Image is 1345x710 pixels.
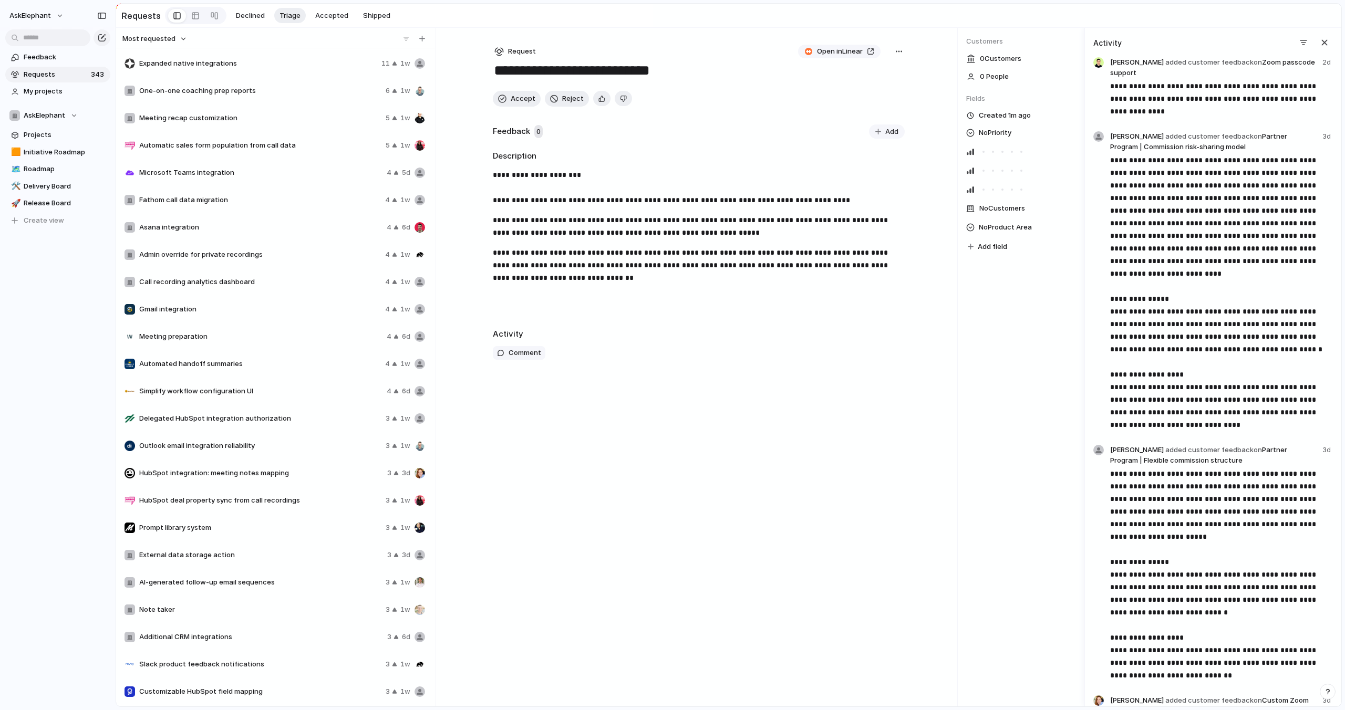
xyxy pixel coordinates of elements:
[400,495,410,506] span: 1w
[402,468,410,478] span: 3d
[139,686,381,697] span: Customizable HubSpot field mapping
[139,659,381,670] span: Slack product feedback notifications
[493,346,545,360] button: Comment
[385,277,390,287] span: 4
[817,46,863,57] span: Open in Linear
[5,161,110,177] a: 🗺️Roadmap
[24,69,88,80] span: Requests
[400,58,410,69] span: 1w
[1110,58,1315,77] a: Zoom passcode support
[400,249,410,260] span: 1w
[402,331,410,342] span: 6d
[1093,37,1122,48] h3: Activity
[400,359,410,369] span: 1w
[5,144,110,160] a: 🟧Initiative Roadmap
[1110,445,1316,465] span: [PERSON_NAME]
[885,127,898,137] span: Add
[386,577,390,588] span: 3
[386,441,390,451] span: 3
[493,126,530,138] h2: Feedback
[402,632,410,642] span: 6d
[231,8,270,24] button: Declined
[966,240,1009,254] button: Add field
[545,91,589,107] button: Reject
[534,125,543,139] span: 0
[386,686,390,697] span: 3
[139,468,383,478] span: HubSpot integration: meeting notes mapping
[139,113,381,123] span: Meeting recap customization
[139,604,381,615] span: Note taker
[1110,131,1316,152] span: [PERSON_NAME]
[979,110,1031,121] span: Created 1m ago
[386,659,390,670] span: 3
[91,69,106,80] span: 343
[24,130,107,140] span: Projects
[9,147,20,158] button: 🟧
[402,168,410,178] span: 5d
[24,147,107,158] span: Initiative Roadmap
[358,8,396,24] button: Shipped
[979,221,1032,234] span: No Product Area
[1254,58,1262,66] span: on
[869,124,905,139] button: Add
[798,45,881,58] a: Open inLinear
[508,46,536,57] span: Request
[5,179,110,194] a: 🛠️Delivery Board
[400,413,410,424] span: 1w
[315,11,348,21] span: Accepted
[139,441,381,451] span: Outlook email integration reliability
[402,222,410,233] span: 6d
[1110,57,1316,78] span: [PERSON_NAME]
[386,86,390,96] span: 6
[139,249,381,260] span: Admin override for private recordings
[400,277,410,287] span: 1w
[139,304,381,315] span: Gmail integration
[11,146,18,158] div: 🟧
[1322,445,1333,455] span: 3d
[139,168,382,178] span: Microsoft Teams integration
[493,328,523,340] h2: Activity
[980,71,1009,82] span: 0 People
[400,304,410,315] span: 1w
[139,222,382,233] span: Asana integration
[24,86,107,97] span: My projects
[385,249,390,260] span: 4
[1254,445,1262,454] span: on
[400,195,410,205] span: 1w
[139,58,377,69] span: Expanded native integrations
[509,348,541,358] span: Comment
[400,523,410,533] span: 1w
[387,550,391,560] span: 3
[139,195,381,205] span: Fathom call data migration
[121,9,161,22] h2: Requests
[5,213,110,228] button: Create view
[979,202,1025,215] span: No Customers
[9,198,20,208] button: 🚀
[1110,132,1287,151] a: Partner Program | Commission risk-sharing model
[24,52,107,62] span: Feedback
[5,195,110,211] div: 🚀Release Board
[1165,696,1254,704] span: added customer feedback
[139,277,381,287] span: Call recording analytics dashboard
[387,468,391,478] span: 3
[280,11,301,21] span: Triage
[400,140,410,151] span: 1w
[493,91,541,107] button: Accept
[381,58,390,69] span: 11
[402,550,410,560] span: 3d
[139,86,381,96] span: One-on-one coaching prep reports
[980,54,1021,64] span: 0 Customer s
[139,413,381,424] span: Delegated HubSpot integration authorization
[122,34,175,44] span: Most requested
[139,140,381,151] span: Automatic sales form population from call data
[139,632,383,642] span: Additional CRM integrations
[387,386,391,396] span: 4
[400,604,410,615] span: 1w
[363,11,390,21] span: Shipped
[493,150,905,162] h2: Description
[139,495,381,506] span: HubSpot deal property sync from call recordings
[400,577,410,588] span: 1w
[9,181,20,192] button: 🛠️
